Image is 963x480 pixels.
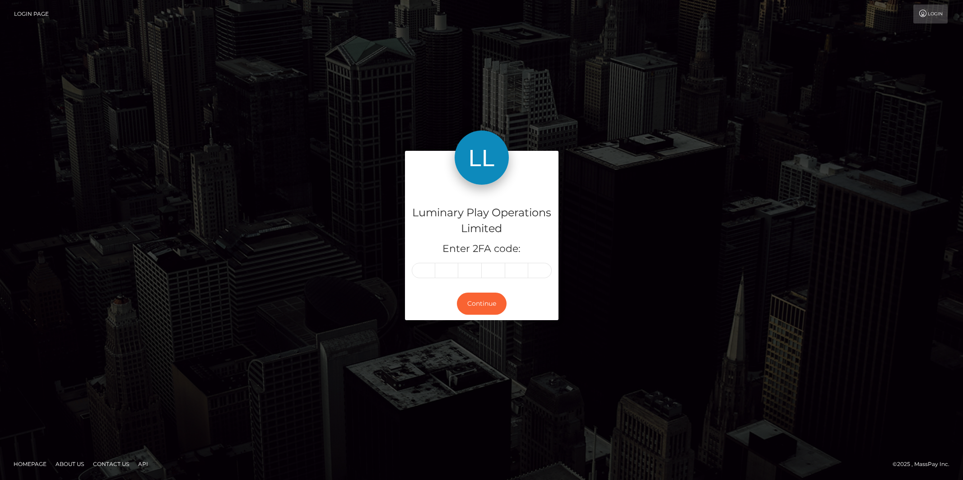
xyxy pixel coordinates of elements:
[412,242,552,256] h5: Enter 2FA code:
[913,5,948,23] a: Login
[52,457,88,471] a: About Us
[455,130,509,185] img: Luminary Play Operations Limited
[10,457,50,471] a: Homepage
[89,457,133,471] a: Contact Us
[412,205,552,237] h4: Luminary Play Operations Limited
[14,5,49,23] a: Login Page
[457,293,507,315] button: Continue
[893,459,956,469] div: © 2025 , MassPay Inc.
[135,457,152,471] a: API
